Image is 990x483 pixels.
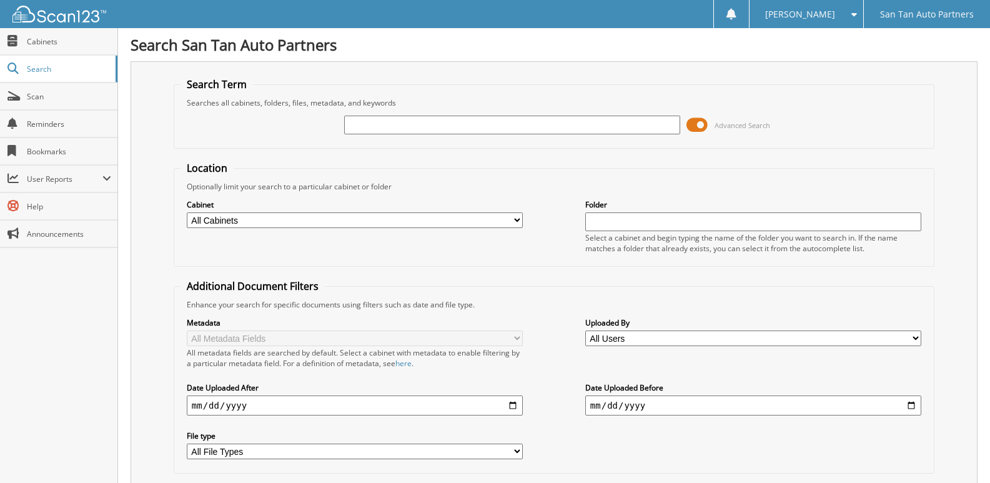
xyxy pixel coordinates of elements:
[27,119,111,129] span: Reminders
[187,317,523,328] label: Metadata
[131,34,978,55] h1: Search San Tan Auto Partners
[187,431,523,441] label: File type
[27,36,111,47] span: Cabinets
[181,299,928,310] div: Enhance your search for specific documents using filters such as date and file type.
[585,199,921,210] label: Folder
[181,97,928,108] div: Searches all cabinets, folders, files, metadata, and keywords
[181,77,253,91] legend: Search Term
[27,146,111,157] span: Bookmarks
[715,121,770,130] span: Advanced Search
[187,199,523,210] label: Cabinet
[27,64,109,74] span: Search
[765,11,835,18] span: [PERSON_NAME]
[12,6,106,22] img: scan123-logo-white.svg
[27,201,111,212] span: Help
[187,347,523,369] div: All metadata fields are searched by default. Select a cabinet with metadata to enable filtering b...
[181,161,234,175] legend: Location
[880,11,974,18] span: San Tan Auto Partners
[27,229,111,239] span: Announcements
[585,317,921,328] label: Uploaded By
[181,181,928,192] div: Optionally limit your search to a particular cabinet or folder
[585,396,921,416] input: end
[27,174,102,184] span: User Reports
[585,382,921,393] label: Date Uploaded Before
[585,232,921,254] div: Select a cabinet and begin typing the name of the folder you want to search in. If the name match...
[187,382,523,393] label: Date Uploaded After
[181,279,325,293] legend: Additional Document Filters
[395,358,412,369] a: here
[187,396,523,416] input: start
[27,91,111,102] span: Scan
